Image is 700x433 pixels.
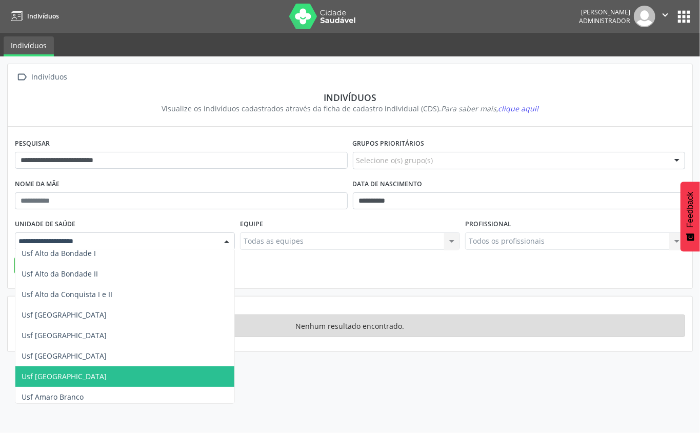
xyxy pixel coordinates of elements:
a: Indivíduos [7,8,59,25]
button:  [655,6,675,27]
span: clique aqui! [498,104,538,113]
i:  [659,9,671,21]
div: [PERSON_NAME] [579,8,630,16]
div: Indivíduos [30,70,69,85]
span: Administrador [579,16,630,25]
a:  Indivíduos [15,70,69,85]
span: Usf [GEOGRAPHIC_DATA] [22,351,107,361]
span: Usf [GEOGRAPHIC_DATA] [22,330,107,340]
label: Grupos prioritários [353,136,425,152]
label: Equipe [240,216,263,232]
span: Usf Alto da Bondade II [22,269,98,279]
img: img [634,6,655,27]
span: Usf Alto da Conquista I e II [22,289,112,299]
label: Nome da mãe [15,176,59,192]
span: Feedback [686,192,695,228]
button: Feedback - Mostrar pesquisa [681,182,700,251]
label: Profissional [465,216,511,232]
button: apps [675,8,693,26]
span: Usf Amaro Branco [22,392,84,402]
span: Usf [GEOGRAPHIC_DATA] [22,371,107,381]
span: Usf [GEOGRAPHIC_DATA] [22,310,107,320]
label: Pesquisar [15,136,50,152]
button: Buscar [14,257,50,274]
i:  [15,70,30,85]
i: Para saber mais, [441,104,538,113]
span: Indivíduos [27,12,59,21]
div: Nenhum resultado encontrado. [15,314,685,337]
span: Selecione o(s) grupo(s) [356,155,433,166]
span: Usf Alto da Bondade I [22,248,96,258]
a: Indivíduos [4,36,54,56]
div: Visualize os indivíduos cadastrados através da ficha de cadastro individual (CDS). [22,103,678,114]
div: Indivíduos [22,92,678,103]
label: Unidade de saúde [15,216,75,232]
label: Data de nascimento [353,176,423,192]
